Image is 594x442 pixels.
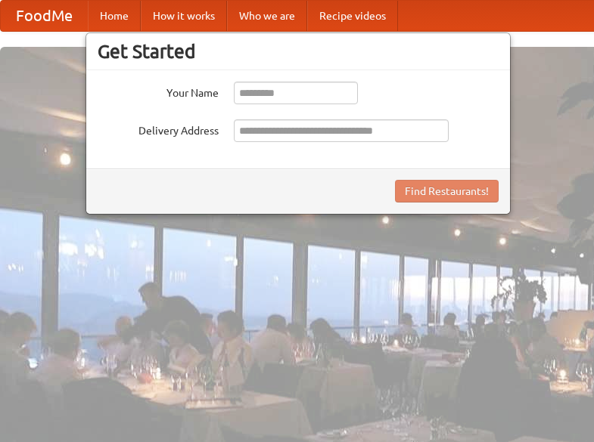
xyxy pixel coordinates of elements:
[98,40,499,63] h3: Get Started
[98,119,219,138] label: Delivery Address
[88,1,141,31] a: Home
[395,180,499,202] button: Find Restaurants!
[1,1,88,31] a: FoodMe
[98,82,219,100] label: Your Name
[307,1,398,31] a: Recipe videos
[141,1,227,31] a: How it works
[227,1,307,31] a: Who we are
